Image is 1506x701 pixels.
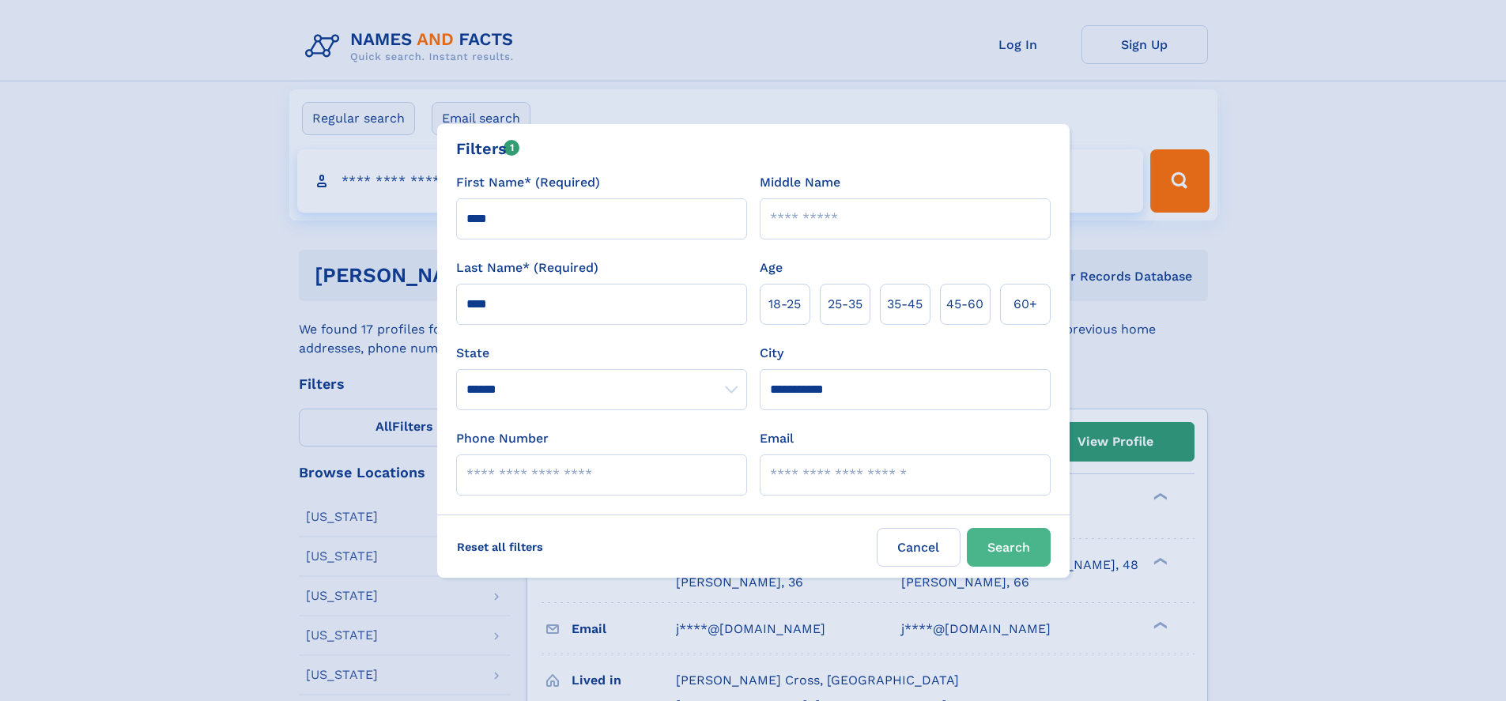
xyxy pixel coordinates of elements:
[768,295,801,314] span: 18‑25
[447,528,553,566] label: Reset all filters
[456,429,549,448] label: Phone Number
[456,137,520,160] div: Filters
[887,295,923,314] span: 35‑45
[760,344,783,363] label: City
[967,528,1051,567] button: Search
[760,429,794,448] label: Email
[456,258,598,277] label: Last Name* (Required)
[456,173,600,192] label: First Name* (Required)
[828,295,862,314] span: 25‑35
[456,344,747,363] label: State
[946,295,983,314] span: 45‑60
[760,258,783,277] label: Age
[1013,295,1037,314] span: 60+
[760,173,840,192] label: Middle Name
[877,528,961,567] label: Cancel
